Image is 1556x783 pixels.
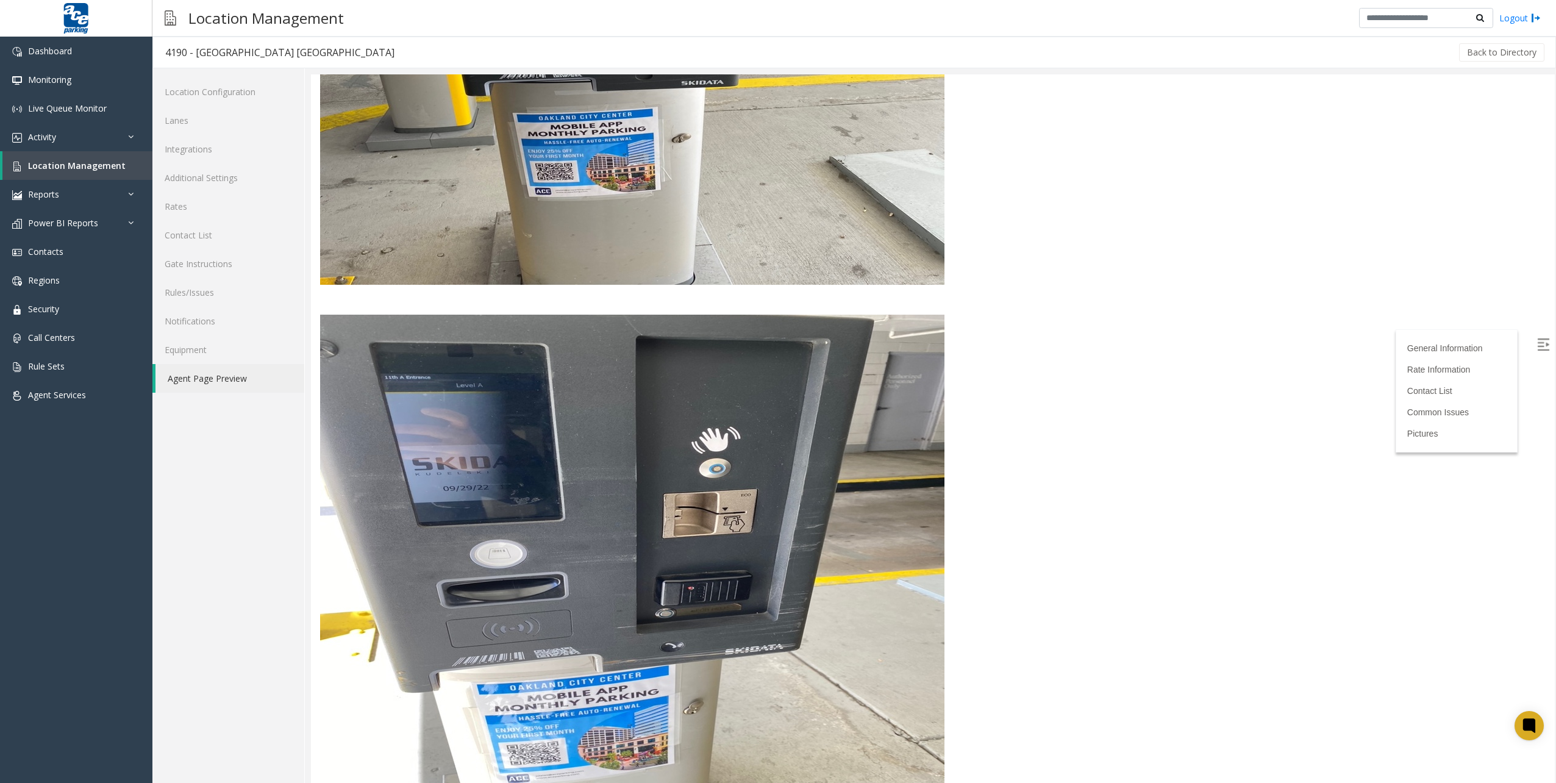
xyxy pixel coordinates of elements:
a: Common Issues [1096,333,1158,343]
a: Gate Instructions [152,249,304,278]
span: Power BI Reports [28,217,98,229]
span: Dashboard [28,45,72,57]
span: Agent Services [28,389,86,401]
span: Rule Sets [28,360,65,372]
img: 'icon' [12,276,22,286]
img: 'icon' [12,104,22,114]
a: Additional Settings [152,163,304,192]
img: 'icon' [12,305,22,315]
a: Rates [152,192,304,221]
img: 'icon' [12,248,22,257]
img: pageIcon [165,3,176,33]
a: Logout [1499,12,1541,24]
button: Back to Directory [1459,43,1544,62]
a: Rules/Issues [152,278,304,307]
span: Monitoring [28,74,71,85]
img: 'icon' [12,162,22,171]
img: 6c324339437644a7bef2c6d3492c1090.jpg [9,240,633,709]
a: Location Management [2,151,152,180]
img: logout [1531,12,1541,24]
span: Regions [28,274,60,286]
img: 'icon' [12,133,22,143]
a: Contact List [152,221,304,249]
div: 4190 - [GEOGRAPHIC_DATA] [GEOGRAPHIC_DATA] [165,45,394,60]
a: Notifications [152,307,304,335]
img: 'icon' [12,362,22,372]
img: 'icon' [12,47,22,57]
a: Agent Page Preview [155,364,304,393]
a: Location Configuration [152,77,304,106]
span: Reports [28,188,59,200]
img: 'icon' [12,190,22,200]
a: Pictures [1096,354,1127,364]
span: Activity [28,131,56,143]
span: Call Centers [28,332,75,343]
img: 'icon' [12,76,22,85]
img: 'icon' [12,219,22,229]
img: 'icon' [12,391,22,401]
span: Security [28,303,59,315]
img: 'icon' [12,334,22,343]
a: Rate Information [1096,290,1160,300]
h3: Location Management [182,3,350,33]
span: Contacts [28,246,63,257]
a: Contact List [1096,312,1141,321]
span: Live Queue Monitor [28,102,107,114]
a: Lanes [152,106,304,135]
a: General Information [1096,269,1172,279]
a: Integrations [152,135,304,163]
span: Location Management [28,160,126,171]
a: Equipment [152,335,304,364]
img: Open/Close Sidebar Menu [1226,264,1238,276]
